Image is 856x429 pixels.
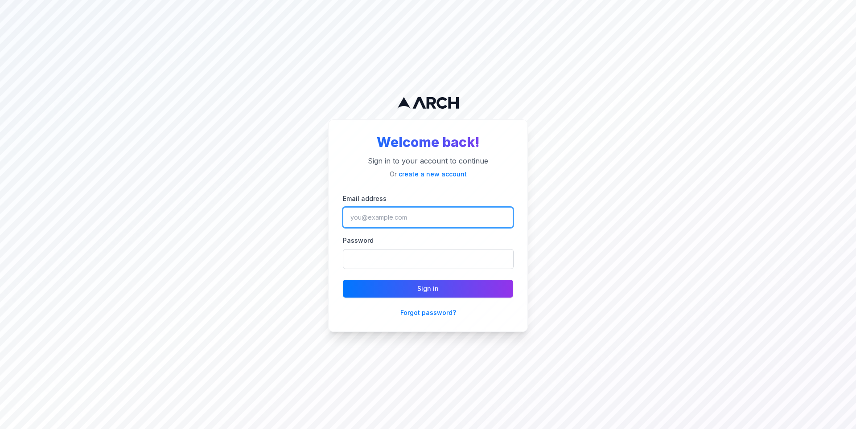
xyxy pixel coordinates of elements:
button: Sign in [343,280,513,298]
p: Or [343,170,513,179]
label: Email address [343,195,387,202]
input: you@example.com [343,207,513,228]
p: Sign in to your account to continue [343,155,513,166]
a: create a new account [399,170,467,178]
button: Forgot password? [400,308,456,317]
label: Password [343,237,374,244]
h2: Welcome back! [343,134,513,150]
